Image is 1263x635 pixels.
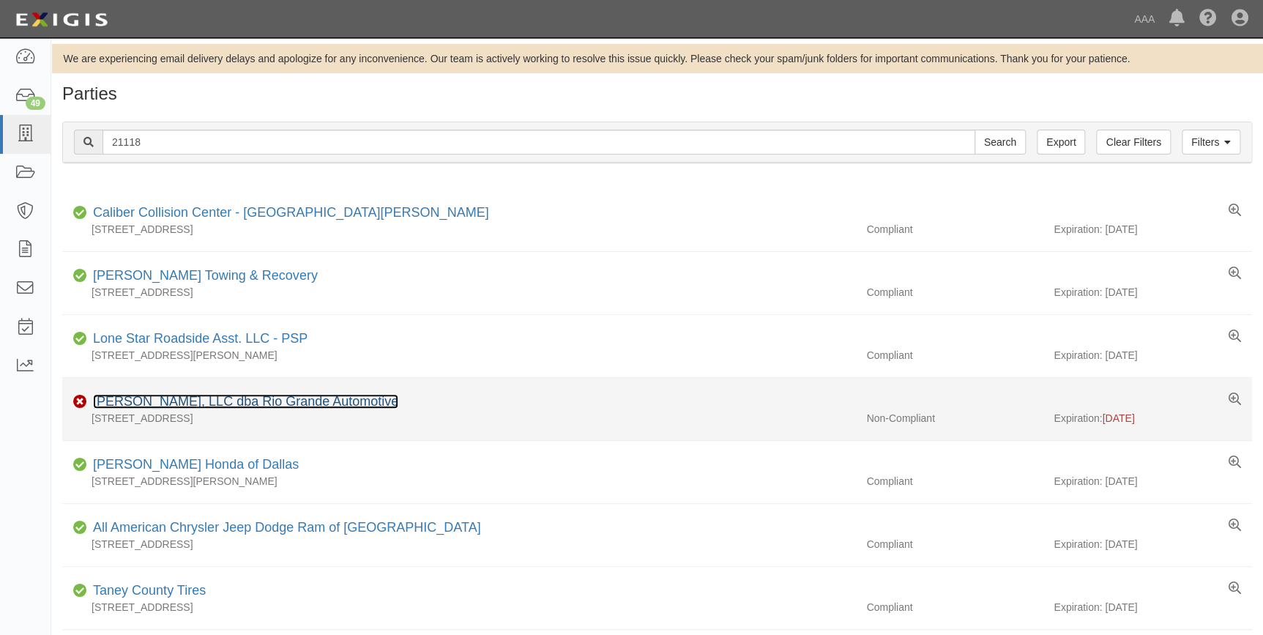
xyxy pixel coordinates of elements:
i: Compliant [73,523,87,533]
a: Taney County Tires [93,583,206,598]
div: Compliant [855,348,1054,363]
div: Taney County Tires [87,582,206,601]
div: Caliber Collision Center - Santa Monica - Pico Blvd [87,204,488,223]
input: Search [103,130,975,155]
div: [STREET_ADDRESS] [62,222,855,237]
div: Jett, LLC dba Rio Grande Automotive [87,393,398,412]
div: We are experiencing email delivery delays and apologize for any inconvenience. Our team is active... [51,51,1263,66]
a: Caliber Collision Center - [GEOGRAPHIC_DATA][PERSON_NAME] [93,205,488,220]
div: Bellan Towing & Recovery [87,267,318,286]
a: AAA [1127,4,1162,34]
i: Compliant [73,586,87,596]
a: All American Chrysler Jeep Dodge Ram of [GEOGRAPHIC_DATA] [93,520,481,535]
span: [DATE] [1102,412,1134,424]
div: Compliant [855,537,1054,552]
div: [STREET_ADDRESS] [62,537,855,552]
i: Non-Compliant [73,397,87,407]
i: Help Center - Complianz [1199,10,1217,28]
i: Compliant [73,334,87,344]
div: John Eagle Honda of Dallas [87,456,299,475]
div: Expiration: [DATE] [1054,222,1252,237]
div: All American Chrysler Jeep Dodge Ram of Odessa [87,519,481,538]
i: Compliant [73,271,87,281]
div: Expiration: [1054,411,1252,426]
div: [STREET_ADDRESS] [62,600,855,614]
a: [PERSON_NAME] Towing & Recovery [93,268,318,283]
div: Compliant [855,474,1054,489]
a: View results summary [1229,393,1241,407]
h1: Parties [62,84,1252,103]
div: Compliant [855,222,1054,237]
img: logo-5460c22ac91f19d4615b14bd174203de0afe785f0fc80cf4dbbc73dc1793850b.png [11,7,112,33]
i: Compliant [73,460,87,470]
a: View results summary [1229,204,1241,218]
div: Compliant [855,600,1054,614]
i: Compliant [73,208,87,218]
a: Clear Filters [1096,130,1170,155]
div: 49 [26,97,45,110]
div: Non-Compliant [855,411,1054,426]
a: View results summary [1229,330,1241,344]
div: Expiration: [DATE] [1054,348,1252,363]
a: [PERSON_NAME], LLC dba Rio Grande Automotive [93,394,398,409]
a: View results summary [1229,582,1241,596]
div: Expiration: [DATE] [1054,474,1252,489]
a: Filters [1182,130,1240,155]
input: Search [975,130,1026,155]
a: Lone Star Roadside Asst. LLC - PSP [93,331,308,346]
a: [PERSON_NAME] Honda of Dallas [93,457,299,472]
div: [STREET_ADDRESS][PERSON_NAME] [62,474,855,489]
div: Expiration: [DATE] [1054,600,1252,614]
div: Expiration: [DATE] [1054,285,1252,300]
div: [STREET_ADDRESS][PERSON_NAME] [62,348,855,363]
div: Lone Star Roadside Asst. LLC - PSP [87,330,308,349]
a: View results summary [1229,456,1241,470]
div: [STREET_ADDRESS] [62,411,855,426]
div: Expiration: [DATE] [1054,537,1252,552]
div: Compliant [855,285,1054,300]
div: [STREET_ADDRESS] [62,285,855,300]
a: View results summary [1229,267,1241,281]
a: View results summary [1229,519,1241,533]
a: Export [1037,130,1085,155]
